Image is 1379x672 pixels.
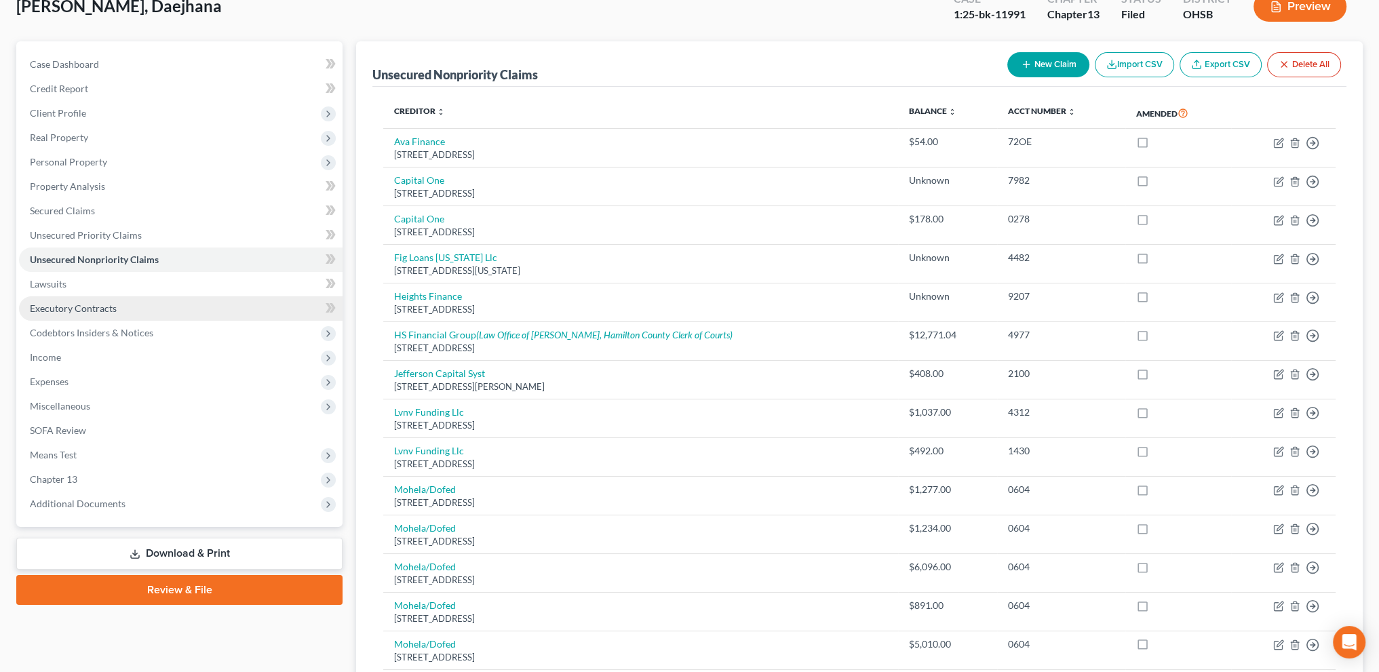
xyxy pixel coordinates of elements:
span: Executory Contracts [30,302,117,314]
a: Download & Print [16,538,343,570]
span: Miscellaneous [30,400,90,412]
a: Fig Loans [US_STATE] Llc [394,252,497,263]
div: 1:25-bk-11991 [954,7,1026,22]
span: Real Property [30,132,88,143]
button: Import CSV [1095,52,1174,77]
div: $5,010.00 [909,637,986,651]
a: Export CSV [1180,52,1262,77]
div: [STREET_ADDRESS] [394,651,887,664]
i: (Law Office of [PERSON_NAME], Hamilton County Clerk of Courts) [476,329,733,340]
div: [STREET_ADDRESS] [394,226,887,239]
div: 0604 [1008,560,1114,574]
div: Chapter [1047,7,1100,22]
span: Income [30,351,61,363]
div: 9207 [1008,290,1114,303]
div: [STREET_ADDRESS] [394,574,887,587]
div: 4482 [1008,251,1114,264]
div: Unknown [909,251,986,264]
a: Lvnv Funding Llc [394,445,464,456]
div: $54.00 [909,135,986,149]
div: [STREET_ADDRESS][PERSON_NAME] [394,380,887,393]
a: Acct Number unfold_more [1008,106,1076,116]
span: Lawsuits [30,278,66,290]
span: Client Profile [30,107,86,119]
a: Executory Contracts [19,296,343,321]
div: [STREET_ADDRESS] [394,419,887,432]
div: 2100 [1008,367,1114,380]
a: Mohela/Dofed [394,561,456,572]
a: Unsecured Nonpriority Claims [19,248,343,272]
a: Mohela/Dofed [394,483,456,495]
div: Open Intercom Messenger [1333,626,1365,658]
a: Capital One [394,213,444,224]
div: $1,234.00 [909,521,986,535]
div: [STREET_ADDRESS] [394,187,887,200]
a: Lvnv Funding Llc [394,406,464,418]
span: Personal Property [30,156,107,167]
div: [STREET_ADDRESS] [394,342,887,355]
span: Additional Documents [30,498,125,509]
div: $492.00 [909,444,986,458]
a: Capital One [394,174,444,186]
div: Filed [1121,7,1161,22]
a: HS Financial Group(Law Office of [PERSON_NAME], Hamilton County Clerk of Courts) [394,329,733,340]
span: Codebtors Insiders & Notices [30,327,153,338]
a: Unsecured Priority Claims [19,223,343,248]
a: Mohela/Dofed [394,638,456,650]
div: 4977 [1008,328,1114,342]
div: [STREET_ADDRESS] [394,458,887,471]
div: [STREET_ADDRESS] [394,496,887,509]
div: $6,096.00 [909,560,986,574]
div: Unsecured Nonpriority Claims [372,66,538,83]
div: 1430 [1008,444,1114,458]
div: $1,037.00 [909,406,986,419]
div: 0604 [1008,637,1114,651]
a: Property Analysis [19,174,343,199]
div: 72OE [1008,135,1114,149]
div: Unknown [909,290,986,303]
div: [STREET_ADDRESS] [394,612,887,625]
div: $12,771.04 [909,328,986,342]
span: 13 [1087,7,1100,20]
span: Unsecured Nonpriority Claims [30,254,159,265]
span: Credit Report [30,83,88,94]
div: [STREET_ADDRESS] [394,149,887,161]
i: unfold_more [437,108,445,116]
a: Creditor unfold_more [394,106,445,116]
i: unfold_more [1068,108,1076,116]
a: Secured Claims [19,199,343,223]
a: Balance unfold_more [909,106,956,116]
div: 0604 [1008,521,1114,535]
div: OHSB [1183,7,1232,22]
div: 0604 [1008,599,1114,612]
a: Mohela/Dofed [394,522,456,534]
a: Mohela/Dofed [394,599,456,611]
span: Expenses [30,376,69,387]
button: Delete All [1267,52,1341,77]
div: 0278 [1008,212,1114,226]
a: Ava Finance [394,136,445,147]
div: 0604 [1008,483,1114,496]
div: [STREET_ADDRESS] [394,303,887,316]
a: Case Dashboard [19,52,343,77]
i: unfold_more [948,108,956,116]
div: Unknown [909,174,986,187]
span: Property Analysis [30,180,105,192]
div: $1,277.00 [909,483,986,496]
a: Jefferson Capital Syst [394,368,485,379]
a: Lawsuits [19,272,343,296]
span: Means Test [30,449,77,460]
a: Credit Report [19,77,343,101]
div: [STREET_ADDRESS] [394,535,887,548]
span: SOFA Review [30,424,86,436]
span: Secured Claims [30,205,95,216]
div: 4312 [1008,406,1114,419]
div: 7982 [1008,174,1114,187]
span: Case Dashboard [30,58,99,70]
a: Review & File [16,575,343,605]
div: $891.00 [909,599,986,612]
th: Amended [1125,98,1231,129]
div: $178.00 [909,212,986,226]
a: Heights Finance [394,290,462,302]
a: SOFA Review [19,418,343,443]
